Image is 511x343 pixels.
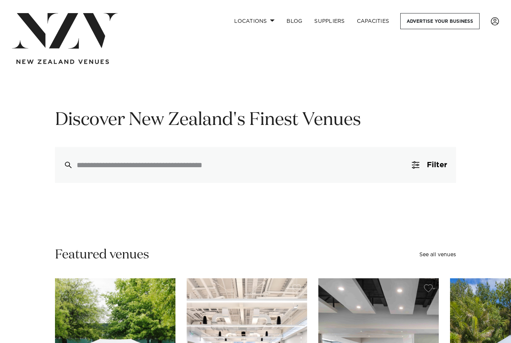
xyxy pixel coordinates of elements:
img: nzv-logo.png [12,13,118,49]
h2: Featured venues [55,246,149,263]
a: Capacities [351,13,395,29]
a: See all venues [419,252,456,257]
span: Filter [427,161,447,169]
a: BLOG [281,13,308,29]
img: new-zealand-venues-text.png [16,59,109,64]
h1: Discover New Zealand's Finest Venues [55,108,456,132]
button: Filter [403,147,456,183]
a: Locations [228,13,281,29]
a: Advertise your business [400,13,480,29]
a: SUPPLIERS [308,13,351,29]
